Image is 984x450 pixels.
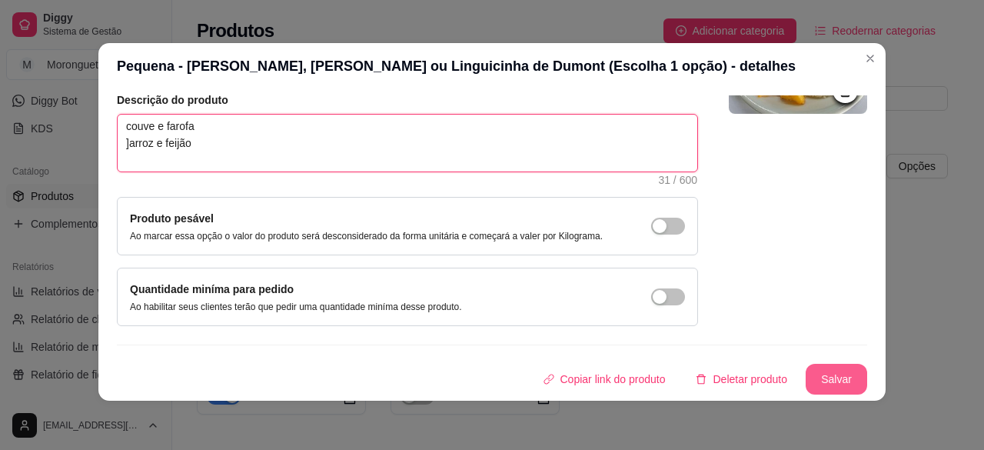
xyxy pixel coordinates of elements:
label: Quantidade miníma para pedido [130,283,294,295]
article: Descrição do produto [117,92,698,108]
p: Ao habilitar seus clientes terão que pedir uma quantidade miníma desse produto. [130,301,462,313]
button: Salvar [806,364,867,395]
button: Close [858,46,883,71]
p: Ao marcar essa opção o valor do produto será desconsiderado da forma unitária e começará a valer ... [130,230,603,242]
header: Pequena - [PERSON_NAME], [PERSON_NAME] ou Linguicinha de Dumont (Escolha 1 opção) - detalhes [98,43,886,89]
button: Copiar link do produto [531,364,678,395]
label: Produto pesável [130,212,214,225]
span: delete [696,374,706,385]
button: deleteDeletar produto [683,364,799,395]
textarea: couve e farofa ]arroz e feijão [118,115,697,172]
